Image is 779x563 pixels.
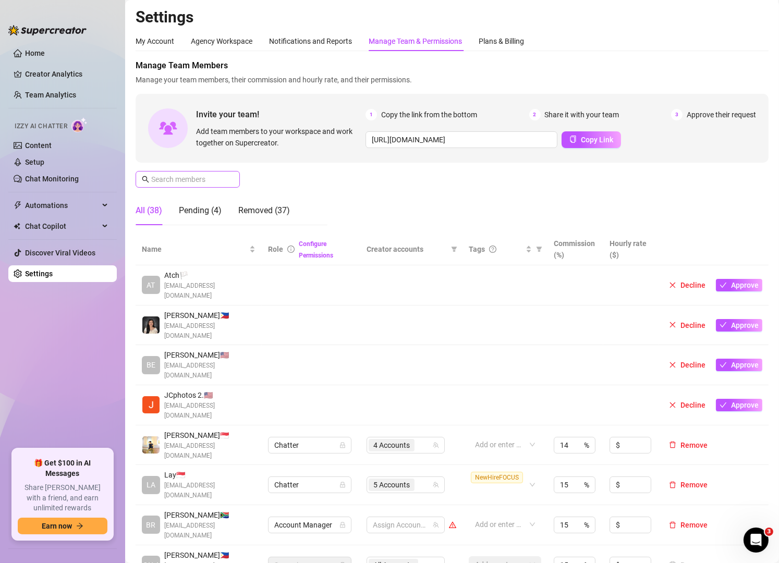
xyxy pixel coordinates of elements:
span: team [433,522,439,528]
span: [PERSON_NAME] 🇵🇭 [164,310,255,321]
span: 2 [529,109,541,120]
span: check [720,361,727,369]
span: filter [451,246,457,252]
a: Content [25,141,52,150]
span: 3 [671,109,683,120]
span: Share it with your team [545,109,619,120]
span: 5 Accounts [369,479,415,491]
span: Izzy AI Chatter [15,121,67,131]
span: Manage Team Members [136,59,769,72]
span: [EMAIL_ADDRESS][DOMAIN_NAME] [164,441,255,461]
img: JCphotos 2020 [142,396,160,413]
a: Creator Analytics [25,66,108,82]
span: Remove [680,481,708,489]
span: filter [449,241,459,257]
span: Creator accounts [367,243,447,255]
span: thunderbolt [14,201,22,210]
div: Removed (37) [238,204,290,217]
span: Decline [680,401,705,409]
button: Decline [665,359,710,371]
span: Name [142,243,247,255]
span: lock [339,522,346,528]
iframe: Intercom live chat [744,528,769,553]
div: Manage Team & Permissions [369,35,462,47]
span: [PERSON_NAME] 🇺🇸 [164,349,255,361]
span: 4 Accounts [373,439,410,451]
img: Adam Bautista [142,436,160,454]
span: info-circle [287,246,295,253]
span: Chatter [274,477,345,493]
span: JCphotos 2. 🇺🇸 [164,389,255,401]
th: Name [136,234,262,265]
span: [PERSON_NAME] 🇵🇭 [164,549,255,561]
span: Earn now [42,522,72,530]
div: Plans & Billing [479,35,524,47]
span: Copy Link [581,136,613,144]
span: Approve [731,361,759,369]
span: check [720,401,727,409]
a: Home [25,49,45,57]
div: Notifications and Reports [269,35,352,47]
span: delete [669,441,676,448]
span: filter [534,241,544,257]
span: Manage your team members, their commission and hourly rate, and their permissions. [136,74,769,85]
img: Justine Bairan [142,316,160,334]
span: check [720,281,727,289]
button: Approve [716,399,762,411]
span: BR [147,519,156,531]
span: 🎁 Get $100 in AI Messages [18,458,107,479]
a: Configure Permissions [299,240,333,259]
span: Share [PERSON_NAME] with a friend, and earn unlimited rewards [18,483,107,513]
span: 5 Accounts [373,479,410,491]
span: Remove [680,521,708,529]
input: Search members [151,174,225,185]
span: BE [147,359,155,371]
h2: Settings [136,7,769,27]
span: search [142,176,149,183]
span: [EMAIL_ADDRESS][DOMAIN_NAME] [164,481,255,500]
span: Decline [680,361,705,369]
span: close [669,361,676,369]
button: Remove [665,479,712,491]
span: Decline [680,281,705,289]
span: Atch 🏳️ [164,270,255,281]
span: Add team members to your workspace and work together on Supercreator. [196,126,361,149]
button: Decline [665,399,710,411]
button: Remove [665,439,712,451]
span: Remove [680,441,708,449]
span: lock [339,482,346,488]
span: NewHireFOCUS [471,472,523,483]
span: Account Manager [274,517,345,533]
span: [EMAIL_ADDRESS][DOMAIN_NAME] [164,361,255,381]
span: arrow-right [76,522,83,530]
span: Tags [469,243,485,255]
span: 4 Accounts [369,439,415,451]
a: Settings [25,270,53,278]
div: Agency Workspace [191,35,252,47]
span: close [669,321,676,328]
img: Chat Copilot [14,223,20,230]
button: Copy Link [562,131,621,148]
span: Approve [731,401,759,409]
span: delete [669,481,676,488]
span: team [433,442,439,448]
div: All (38) [136,204,162,217]
span: Invite your team! [196,108,366,121]
span: Approve their request [687,109,756,120]
span: warning [449,521,456,529]
div: Pending (4) [179,204,222,217]
span: [EMAIL_ADDRESS][DOMAIN_NAME] [164,401,255,421]
button: Decline [665,279,710,291]
button: Earn nowarrow-right [18,518,107,534]
span: delete [669,521,676,529]
span: filter [536,246,542,252]
span: [EMAIL_ADDRESS][DOMAIN_NAME] [164,281,255,301]
button: Approve [716,359,762,371]
a: Chat Monitoring [25,175,79,183]
span: Lay 🇸🇬 [164,469,255,481]
span: team [433,482,439,488]
span: lock [339,442,346,448]
span: [EMAIL_ADDRESS][DOMAIN_NAME] [164,321,255,341]
span: Approve [731,321,759,329]
th: Hourly rate ($) [603,234,659,265]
